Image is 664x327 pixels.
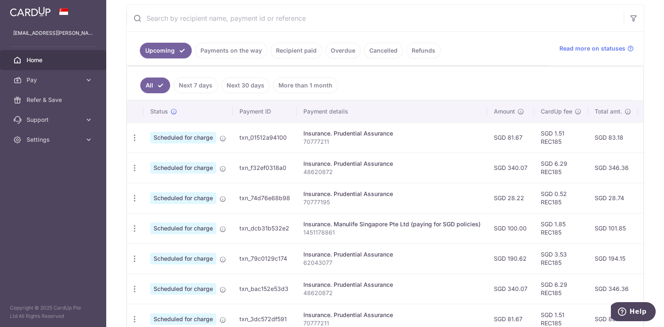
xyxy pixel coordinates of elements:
span: CardUp fee [541,107,572,116]
iframe: Opens a widget where you can find more information [611,302,656,323]
td: SGD 190.62 [487,243,534,274]
td: SGD 340.07 [487,274,534,304]
td: txn_bac152e53d3 [233,274,297,304]
div: Insurance. Prudential Assurance [303,311,481,319]
a: Recipient paid [271,43,322,58]
div: Insurance. Prudential Assurance [303,250,481,259]
td: SGD 194.15 [588,243,638,274]
td: SGD 346.36 [588,153,638,183]
p: 48620872 [303,168,481,176]
div: Insurance. Prudential Assurance [303,190,481,198]
span: Read more on statuses [559,44,625,53]
a: Overdue [325,43,361,58]
td: SGD 0.52 REC185 [534,183,588,213]
span: Scheduled for charge [150,162,216,174]
img: CardUp [10,7,51,17]
a: Payments on the way [195,43,267,58]
td: SGD 1.85 REC185 [534,213,588,243]
span: Scheduled for charge [150,132,216,143]
td: txn_f32ef0318a0 [233,153,297,183]
p: 1451178861 [303,228,481,237]
span: Scheduled for charge [150,223,216,234]
div: Insurance. Prudential Assurance [303,160,481,168]
td: SGD 346.36 [588,274,638,304]
th: Payment details [297,101,487,122]
a: Read more on statuses [559,44,634,53]
th: Payment ID [233,101,297,122]
div: Insurance. Prudential Assurance [303,281,481,289]
span: Support [27,116,81,124]
a: Refunds [406,43,441,58]
a: Cancelled [364,43,403,58]
td: SGD 81.67 [487,122,534,153]
span: Amount [494,107,515,116]
div: Insurance. Prudential Assurance [303,129,481,138]
td: SGD 28.74 [588,183,638,213]
td: SGD 340.07 [487,153,534,183]
td: SGD 6.29 REC185 [534,274,588,304]
td: SGD 3.53 REC185 [534,243,588,274]
span: Scheduled for charge [150,192,216,204]
td: SGD 101.85 [588,213,638,243]
td: txn_79c0129c174 [233,243,297,274]
span: Scheduled for charge [150,283,216,295]
span: Scheduled for charge [150,253,216,264]
span: Settings [27,136,81,144]
td: txn_01512a94100 [233,122,297,153]
td: SGD 83.18 [588,122,638,153]
span: Total amt. [595,107,622,116]
span: Status [150,107,168,116]
span: Pay [27,76,81,84]
td: txn_dcb31b532e2 [233,213,297,243]
p: 70777211 [303,138,481,146]
a: Next 7 days [173,78,218,93]
p: [EMAIL_ADDRESS][PERSON_NAME][DOMAIN_NAME] [13,29,93,37]
p: 70777195 [303,198,481,206]
td: SGD 1.51 REC185 [534,122,588,153]
span: Refer & Save [27,96,81,104]
span: Scheduled for charge [150,313,216,325]
td: txn_74d76e68b98 [233,183,297,213]
div: Insurance. Manulife Singapore Pte Ltd (paying for SGD policies) [303,220,481,228]
p: 62043077 [303,259,481,267]
p: 48620872 [303,289,481,297]
a: All [140,78,170,93]
a: Upcoming [140,43,192,58]
a: More than 1 month [273,78,338,93]
span: Home [27,56,81,64]
input: Search by recipient name, payment id or reference [127,5,624,31]
td: SGD 6.29 REC185 [534,153,588,183]
a: Next 30 days [221,78,270,93]
td: SGD 28.22 [487,183,534,213]
td: SGD 100.00 [487,213,534,243]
